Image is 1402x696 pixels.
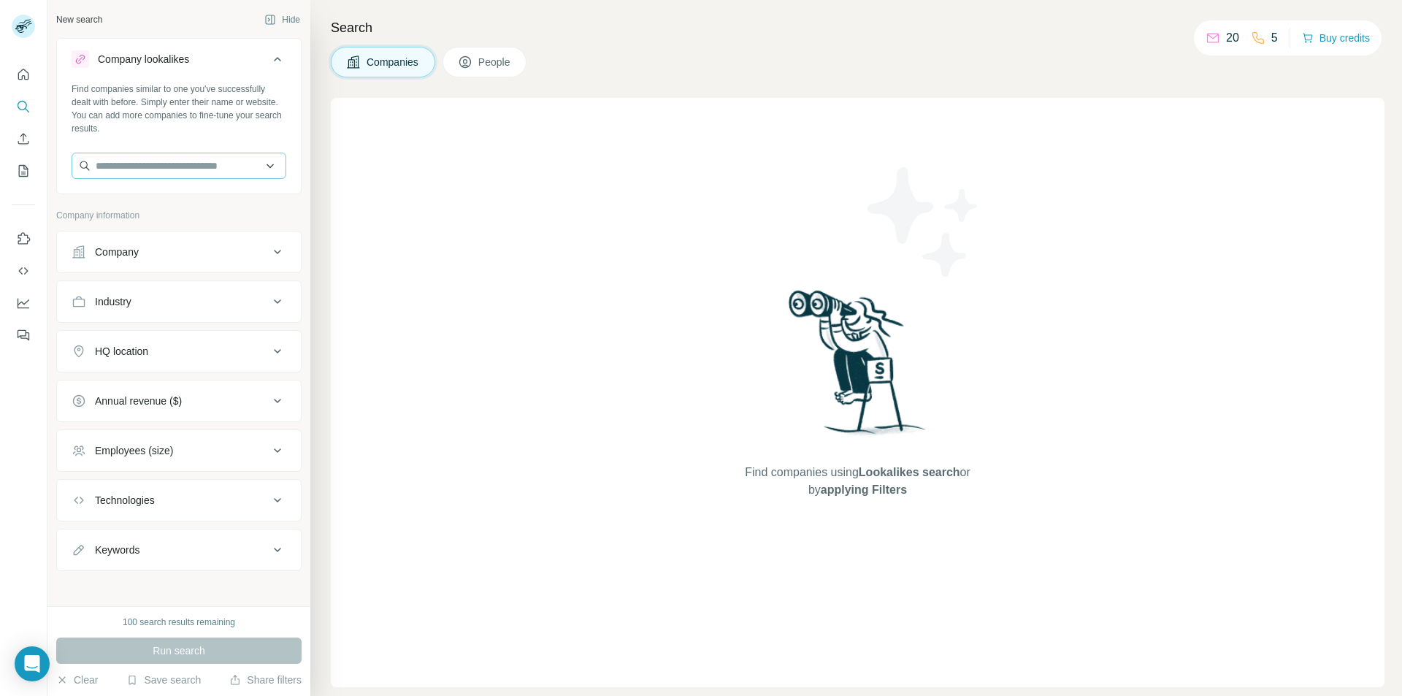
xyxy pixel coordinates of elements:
button: Share filters [229,673,302,687]
div: HQ location [95,344,148,359]
button: Company lookalikes [57,42,301,83]
button: Employees (size) [57,433,301,468]
img: Surfe Illustration - Woman searching with binoculars [782,286,934,449]
img: Surfe Illustration - Stars [858,156,989,288]
div: Keywords [95,543,139,557]
div: Company lookalikes [98,52,189,66]
button: Quick start [12,61,35,88]
button: Search [12,93,35,120]
button: Technologies [57,483,301,518]
button: Save search [126,673,201,687]
button: Enrich CSV [12,126,35,152]
button: Dashboard [12,290,35,316]
span: Companies [367,55,420,69]
button: Use Surfe API [12,258,35,284]
button: My lists [12,158,35,184]
button: Industry [57,284,301,319]
span: Find companies using or by [740,464,974,499]
div: Open Intercom Messenger [15,646,50,681]
button: Feedback [12,322,35,348]
button: Use Surfe on LinkedIn [12,226,35,252]
div: Annual revenue ($) [95,394,182,408]
button: HQ location [57,334,301,369]
button: Keywords [57,532,301,567]
button: Company [57,234,301,269]
p: 5 [1271,29,1278,47]
div: Find companies similar to one you've successfully dealt with before. Simply enter their name or w... [72,83,286,135]
div: Company [95,245,139,259]
p: Company information [56,209,302,222]
div: 100 search results remaining [123,616,235,629]
div: New search [56,13,102,26]
button: Annual revenue ($) [57,383,301,418]
div: Employees (size) [95,443,173,458]
button: Buy credits [1302,28,1370,48]
button: Clear [56,673,98,687]
h4: Search [331,18,1384,38]
span: Lookalikes search [859,466,960,478]
div: Industry [95,294,131,309]
p: 20 [1226,29,1239,47]
span: People [478,55,512,69]
span: applying Filters [821,483,907,496]
button: Hide [254,9,310,31]
div: Technologies [95,493,155,508]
